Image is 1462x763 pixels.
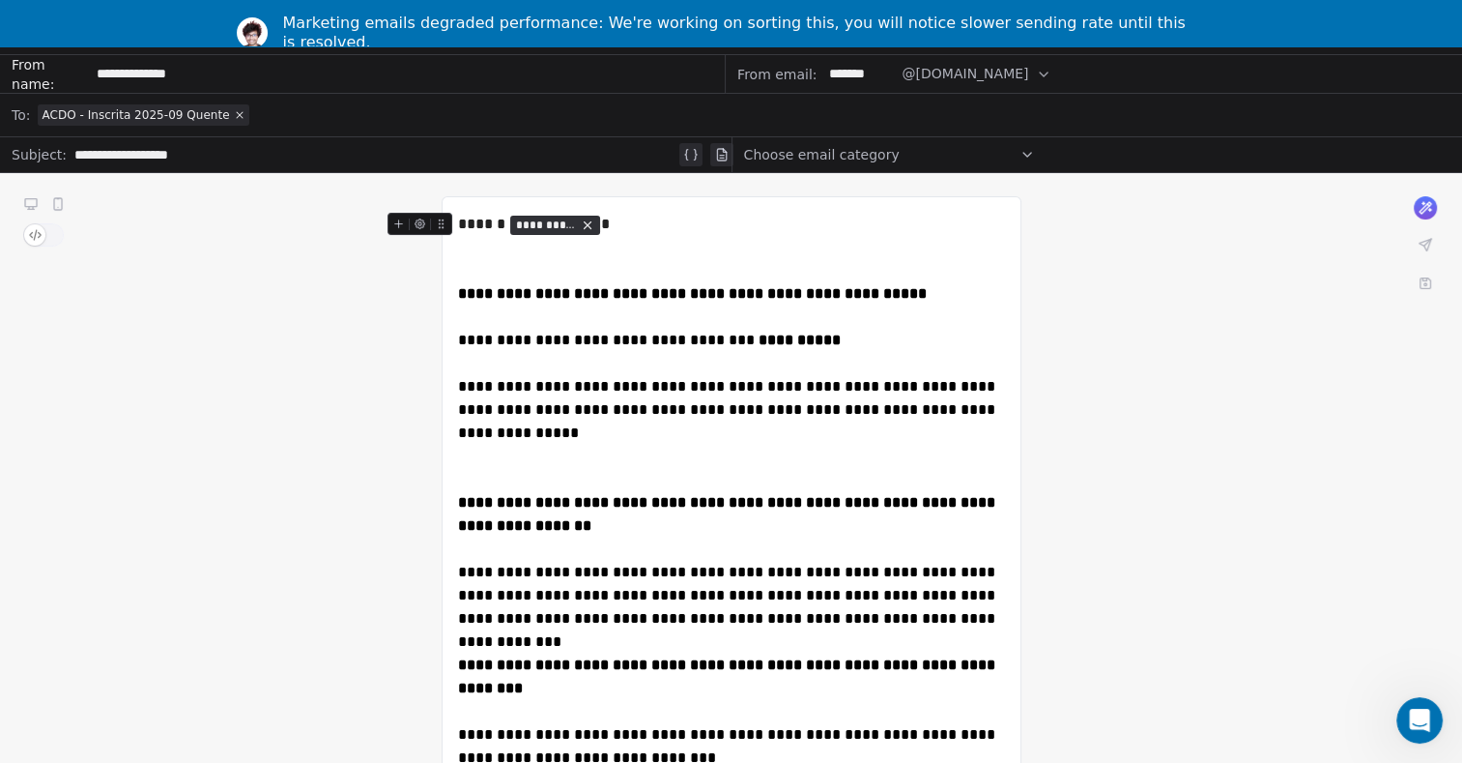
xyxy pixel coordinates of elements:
span: Subject: [12,145,67,170]
span: @[DOMAIN_NAME] [902,64,1028,84]
img: Profile image for Ram [237,17,268,48]
iframe: Intercom live chat [1396,697,1443,744]
span: ACDO - Inscrita 2025-09 Quente [42,107,229,123]
span: From name: [12,55,89,94]
span: Choose email category [744,145,900,164]
span: From email: [737,65,817,84]
span: To: [12,105,30,125]
div: Marketing emails degraded performance: We're working on sorting this, you will notice slower send... [283,14,1195,52]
